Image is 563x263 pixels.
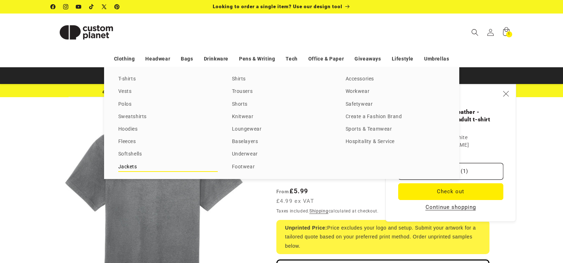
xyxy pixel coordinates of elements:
a: Drinkware [204,53,228,65]
a: Footwear [232,162,331,172]
a: Knitwear [232,112,331,122]
span: From [276,189,289,194]
a: Office & Paper [308,53,344,65]
span: £4.99 ex VAT [276,197,314,205]
a: Shirts [232,74,331,84]
a: Loungewear [232,125,331,134]
a: Baselayers [232,137,331,147]
a: Create a Fashion Brand [346,112,445,122]
a: Shipping [309,209,329,214]
span: 1 [508,31,510,37]
a: Custom Planet [48,14,124,51]
a: Underwear [232,149,331,159]
a: T-shirts [118,74,218,84]
a: Shorts [232,100,331,109]
button: Continue shopping [423,204,478,211]
a: Bags [181,53,193,65]
a: Tech [286,53,297,65]
div: Taxes included. calculated at checkout. [276,207,489,215]
a: Safetywear [346,100,445,109]
strong: £5.99 [276,187,308,195]
button: Check out [398,183,503,200]
span: Looking to order a single item? Use our design tool [213,4,342,9]
a: Softshells [118,149,218,159]
a: Hoodies [118,125,218,134]
a: Accessories [346,74,445,84]
img: Custom Planet [51,16,122,48]
div: Price excludes your logo and setup. Submit your artwork for a tailored quote based on your prefer... [276,220,489,254]
a: Umbrellas [424,53,449,65]
a: Jackets [118,162,218,172]
a: Clothing [114,53,135,65]
a: Polos [118,100,218,109]
a: Trousers [232,87,331,96]
a: Headwear [145,53,170,65]
a: Pens & Writing [239,53,275,65]
a: Workwear [346,87,445,96]
a: Sports & Teamwear [346,125,445,134]
a: Vests [118,87,218,96]
iframe: Chat Widget [444,186,563,263]
a: Lifestyle [392,53,413,65]
summary: Search [467,25,483,40]
a: Giveaways [354,53,381,65]
a: Sweatshirts [118,112,218,122]
strong: Unprinted Price: [285,225,327,231]
a: Hospitality & Service [346,137,445,147]
a: Fleeces [118,137,218,147]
